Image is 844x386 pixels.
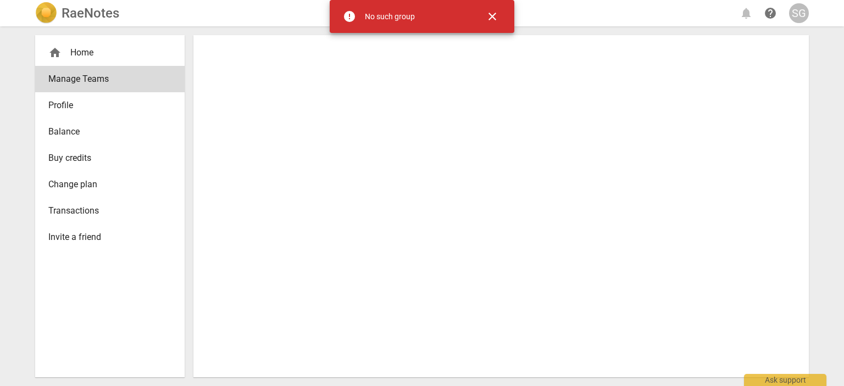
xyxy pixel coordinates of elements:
[760,3,780,23] a: Help
[35,40,185,66] div: Home
[35,171,185,198] a: Change plan
[744,374,826,386] div: Ask support
[35,198,185,224] a: Transactions
[48,46,62,59] span: home
[35,92,185,119] a: Profile
[35,145,185,171] a: Buy credits
[62,5,119,21] h2: RaeNotes
[48,231,163,244] span: Invite a friend
[48,72,163,86] span: Manage Teams
[48,46,163,59] div: Home
[48,178,163,191] span: Change plan
[35,2,119,24] a: LogoRaeNotes
[365,11,415,23] div: No such group
[35,66,185,92] a: Manage Teams
[343,10,356,23] span: error
[479,3,506,30] button: Close
[35,119,185,145] a: Balance
[48,152,163,165] span: Buy credits
[48,99,163,112] span: Profile
[486,10,499,23] span: close
[35,224,185,250] a: Invite a friend
[789,3,809,23] button: SG
[764,7,777,20] span: help
[48,125,163,138] span: Balance
[48,204,163,217] span: Transactions
[35,2,57,24] img: Logo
